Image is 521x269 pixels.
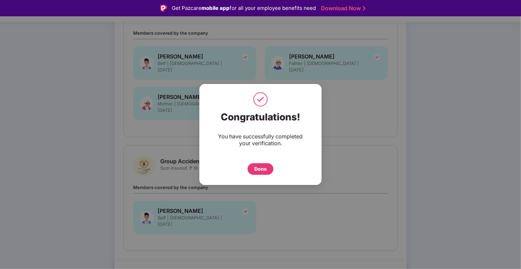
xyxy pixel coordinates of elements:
img: Stroke [363,5,365,12]
div: Done [254,165,267,173]
div: Get Pazcare for all your employee benefits need [172,4,316,12]
img: Logo [160,5,167,12]
a: Download Now [321,5,363,12]
img: svg+xml;base64,PHN2ZyB4bWxucz0iaHR0cDovL3d3dy53My5vcmcvMjAwMC9zdmciIHdpZHRoPSI1MCIgaGVpZ2h0PSI1MC... [252,91,269,108]
strong: mobile app [201,5,230,11]
div: You have successfully completed your verification. [213,133,308,147]
div: Congratulations! [213,111,308,123]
